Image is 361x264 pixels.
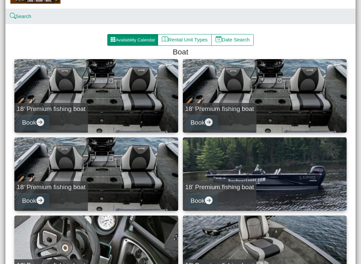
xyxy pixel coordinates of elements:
svg: grid3x3 gap fill [110,37,116,42]
a: searchSearch [10,13,31,19]
svg: arrow right circle fill [36,196,44,204]
button: calendar dateDate Search [211,34,254,46]
button: Bookarrow right circle fill [17,193,49,209]
button: Bookarrow right circle fill [185,193,218,209]
button: bookRental Unit Types [158,34,212,46]
svg: book [162,36,168,42]
button: Bookarrow right circle fill [17,115,49,130]
button: Bookarrow right circle fill [185,115,218,130]
h5: 18' Premium fishing boat [17,183,86,191]
svg: arrow right circle fill [36,118,44,126]
button: grid3x3 gap fillAvailability Calendar [107,34,158,46]
svg: calendar date [216,36,222,42]
svg: arrow right circle fill [205,196,213,204]
h5: 18' Premium fishing boat [185,183,254,191]
svg: search [10,14,15,19]
h4: Boat [17,47,344,56]
h5: 18' Premium fishing boat [185,105,254,113]
svg: arrow right circle fill [205,118,213,126]
h5: 18' Premium fishing boat [17,105,86,113]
